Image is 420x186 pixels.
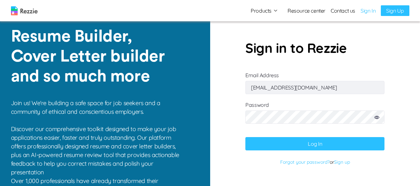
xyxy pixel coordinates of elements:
[245,110,384,124] input: Password
[11,6,38,15] img: logo
[361,7,376,15] a: Sign In
[11,27,177,87] p: Resume Builder, Cover Letter builder and so much more
[245,101,384,130] label: Password
[331,7,355,15] a: Contact us
[280,159,330,165] a: Forgot your password?
[245,72,384,91] label: Email Address
[245,81,384,94] input: Email Address
[11,99,184,177] p: Join us! We're building a safe space for job seekers and a community of ethical and conscientious...
[381,5,409,16] a: Sign Up
[245,38,384,58] p: Sign in to Rezzie
[334,159,350,165] a: Sign up
[251,7,278,15] button: Products
[245,157,384,167] p: or
[245,137,384,150] button: Log In
[288,7,325,15] a: Resource center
